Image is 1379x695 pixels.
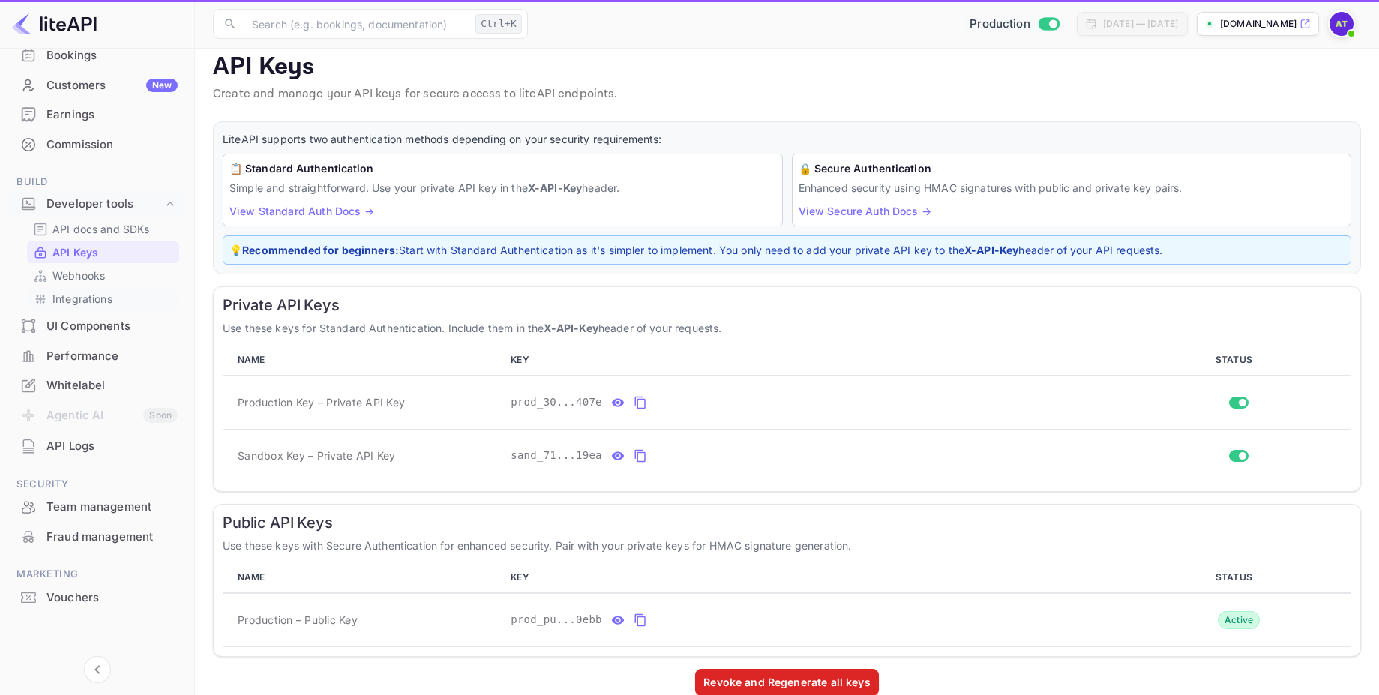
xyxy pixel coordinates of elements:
div: New [146,79,178,92]
div: [DATE] — [DATE] [1103,17,1178,31]
div: Ctrl+K [475,14,522,34]
a: Integrations [33,291,173,307]
a: Earnings [9,100,185,128]
div: Whitelabel [46,377,178,394]
div: Fraud management [9,523,185,552]
a: Whitelabel [9,371,185,399]
span: Production – Public Key [238,612,358,628]
strong: Recommended for beginners: [242,244,399,256]
div: Fraud management [46,529,178,546]
span: Sandbox Key – Private API Key [238,448,395,463]
div: API Keys [27,241,179,263]
a: Bookings [9,41,185,69]
input: Search (e.g. bookings, documentation) [243,9,469,39]
p: API docs and SDKs [52,221,150,237]
img: AmiGo Team [1330,12,1354,36]
div: Earnings [9,100,185,130]
div: Team management [46,499,178,516]
a: Vouchers [9,583,185,611]
h6: Private API Keys [223,296,1351,314]
p: LiteAPI supports two authentication methods depending on your security requirements: [223,131,1351,148]
a: Commission [9,130,185,158]
p: [DOMAIN_NAME] [1220,17,1297,31]
div: Vouchers [46,589,178,607]
a: Team management [9,493,185,520]
th: KEY [505,562,1126,593]
div: Customers [46,77,178,94]
span: Production [970,16,1030,33]
div: Bookings [46,47,178,64]
p: Webhooks [52,268,105,283]
a: UI Components [9,312,185,340]
div: Switch to Sandbox mode [964,16,1065,33]
a: API Keys [33,244,173,260]
div: Whitelabel [9,371,185,400]
div: Commission [46,136,178,154]
th: STATUS [1126,345,1351,376]
a: API docs and SDKs [33,221,173,237]
p: API Keys [213,52,1361,82]
div: API Logs [9,432,185,461]
p: Integrations [52,291,112,307]
div: CustomersNew [9,71,185,100]
h6: 📋 Standard Authentication [229,160,776,177]
th: STATUS [1126,562,1351,593]
div: Developer tools [9,191,185,217]
p: API Keys [52,244,98,260]
span: Marketing [9,566,185,583]
table: private api keys table [223,345,1351,482]
div: Active [1218,611,1261,629]
h6: 🔒 Secure Authentication [799,160,1345,177]
div: Integrations [27,288,179,310]
div: Revoke and Regenerate all keys [703,674,871,690]
a: Fraud management [9,523,185,550]
a: CustomersNew [9,71,185,99]
p: Use these keys with Secure Authentication for enhanced security. Pair with your private keys for ... [223,538,1351,553]
span: Production Key – Private API Key [238,394,405,410]
div: Team management [9,493,185,522]
p: Create and manage your API keys for secure access to liteAPI endpoints. [213,85,1361,103]
p: Enhanced security using HMAC signatures with public and private key pairs. [799,180,1345,196]
th: NAME [223,345,505,376]
table: public api keys table [223,562,1351,647]
div: Developer tools [46,196,163,213]
div: Vouchers [9,583,185,613]
div: Performance [46,348,178,365]
div: Earnings [46,106,178,124]
span: prod_pu...0ebb [511,612,602,628]
a: Webhooks [33,268,173,283]
div: Performance [9,342,185,371]
span: Build [9,174,185,190]
h6: Public API Keys [223,514,1351,532]
strong: X-API-Key [544,322,598,334]
div: Commission [9,130,185,160]
a: Performance [9,342,185,370]
p: Use these keys for Standard Authentication. Include them in the header of your requests. [223,320,1351,336]
button: Collapse navigation [84,656,111,683]
div: Webhooks [27,265,179,286]
a: View Secure Auth Docs → [799,205,931,217]
div: UI Components [9,312,185,341]
span: prod_30...407e [511,394,602,410]
p: 💡 Start with Standard Authentication as it's simpler to implement. You only need to add your priv... [229,242,1345,258]
th: KEY [505,345,1126,376]
span: sand_71...19ea [511,448,602,463]
img: LiteAPI logo [12,12,97,36]
div: UI Components [46,318,178,335]
span: Security [9,476,185,493]
div: Bookings [9,41,185,70]
div: API Logs [46,438,178,455]
div: API docs and SDKs [27,218,179,240]
a: API Logs [9,432,185,460]
strong: X-API-Key [964,244,1018,256]
p: Simple and straightforward. Use your private API key in the header. [229,180,776,196]
a: View Standard Auth Docs → [229,205,374,217]
strong: X-API-Key [528,181,582,194]
th: NAME [223,562,505,593]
